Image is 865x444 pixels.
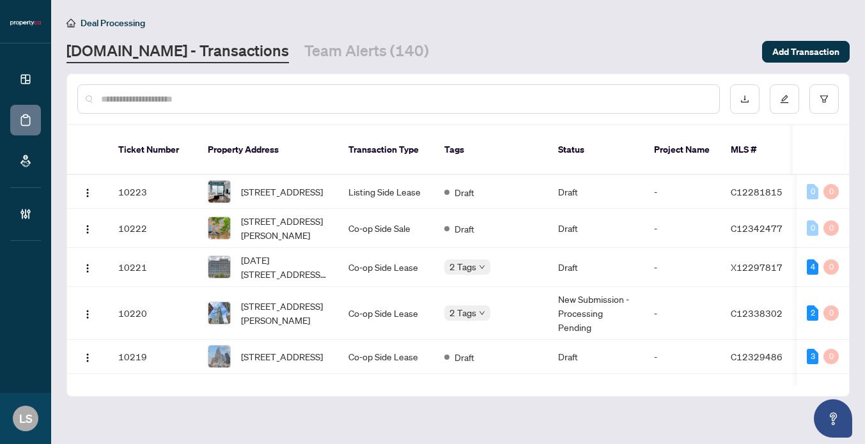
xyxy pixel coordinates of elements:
th: Property Address [198,125,338,175]
div: 0 [807,184,818,199]
div: 0 [823,220,839,236]
button: Logo [77,181,98,202]
td: Draft [548,340,644,374]
a: [DOMAIN_NAME] - Transactions [66,40,289,63]
img: Logo [82,263,93,273]
td: Draft [548,209,644,248]
span: 2 Tags [449,259,476,274]
span: 2 Tags [449,305,476,320]
div: 2 [807,305,818,321]
img: Logo [82,188,93,198]
span: [STREET_ADDRESS] [241,185,323,199]
td: Draft [548,175,644,209]
span: X12297817 [731,261,783,273]
div: 3 [807,349,818,364]
td: 10219 [108,340,198,374]
img: Logo [82,309,93,319]
button: Logo [77,303,98,323]
button: Open asap [814,399,852,438]
img: thumbnail-img [208,346,230,367]
span: Draft [455,185,474,199]
span: [STREET_ADDRESS][PERSON_NAME] [241,299,328,327]
button: edit [770,84,799,114]
span: filter [820,95,829,103]
td: Co-op Side Lease [338,287,434,340]
td: 10221 [108,248,198,287]
span: download [740,95,749,103]
a: Team Alerts (140) [304,40,429,63]
td: 10223 [108,175,198,209]
th: MLS # [721,125,797,175]
button: Add Transaction [762,41,850,63]
th: Transaction Type [338,125,434,175]
button: Logo [77,346,98,367]
span: down [479,264,485,270]
img: thumbnail-img [208,217,230,239]
span: home [66,19,75,27]
span: C12281815 [731,186,783,197]
div: 0 [823,184,839,199]
img: thumbnail-img [208,302,230,324]
td: - [644,340,721,374]
td: Listing Side Lease [338,175,434,209]
button: filter [809,84,839,114]
td: - [644,248,721,287]
td: - [644,209,721,248]
div: 0 [823,259,839,275]
button: Logo [77,218,98,238]
th: Status [548,125,644,175]
button: Logo [77,257,98,277]
span: LS [19,410,33,427]
div: 0 [823,349,839,364]
th: Project Name [644,125,721,175]
span: C12329486 [731,351,783,362]
td: - [644,287,721,340]
img: Logo [82,224,93,234]
div: 0 [823,305,839,321]
span: Deal Processing [81,17,145,29]
td: Co-op Side Sale [338,209,434,248]
th: Tags [434,125,548,175]
button: download [730,84,760,114]
span: Draft [455,350,474,364]
span: [STREET_ADDRESS][PERSON_NAME] [241,214,328,242]
td: 10220 [108,287,198,340]
td: New Submission - Processing Pending [548,287,644,340]
span: Add Transaction [772,42,839,62]
span: edit [780,95,789,103]
th: Ticket Number [108,125,198,175]
td: Co-op Side Lease [338,248,434,287]
img: thumbnail-img [208,256,230,278]
img: Logo [82,353,93,363]
div: 4 [807,259,818,275]
td: Co-op Side Lease [338,340,434,374]
span: C12342477 [731,222,783,234]
img: thumbnail-img [208,181,230,203]
span: C12338302 [731,307,783,319]
img: logo [10,19,41,27]
div: 0 [807,220,818,236]
span: Draft [455,222,474,236]
td: - [644,175,721,209]
span: [DATE][STREET_ADDRESS][PERSON_NAME][PERSON_NAME] [241,253,328,281]
span: [STREET_ADDRESS] [241,349,323,364]
span: down [479,310,485,316]
td: 10222 [108,209,198,248]
td: Draft [548,248,644,287]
